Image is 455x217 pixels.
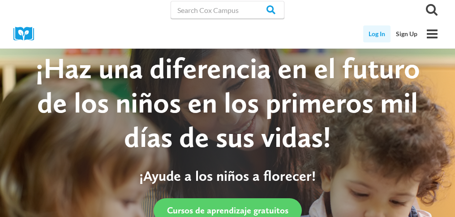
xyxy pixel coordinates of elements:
a: Log In [363,25,391,42]
img: Cox Campus [13,27,40,41]
nav: Secondary Mobile Navigation [363,25,423,42]
p: ¡Ayude a los niños a florecer! [18,167,437,184]
a: Sign Up [391,25,423,42]
input: Search Cox Campus [171,1,284,19]
div: ¡Haz una diferencia en el futuro de los niños en los primeros mil días de sus vidas! [18,51,437,154]
span: Cursos de aprendizaje gratuitos [167,205,288,216]
button: Open menu [423,25,442,43]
